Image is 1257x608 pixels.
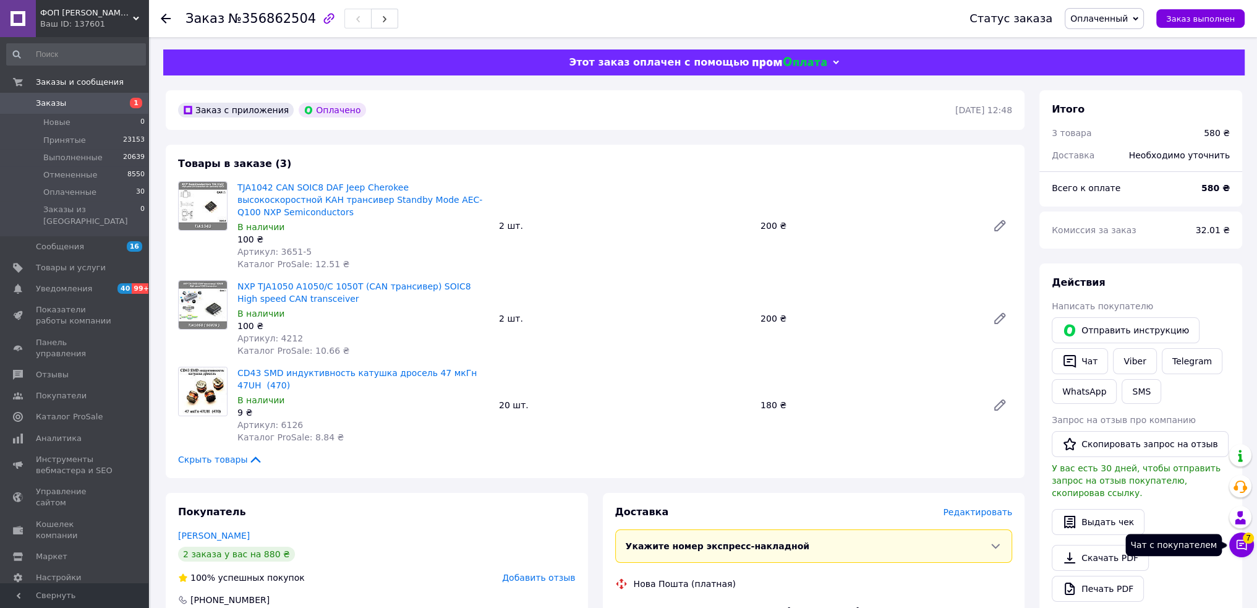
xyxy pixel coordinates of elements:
[237,346,349,356] span: Каталог ProSale: 10.66 ₴
[626,541,810,551] span: Укажите номер экспресс-накладной
[36,369,69,380] span: Отзывы
[1052,545,1149,571] a: Скачать PDF
[43,152,103,163] span: Выполненные
[237,309,284,319] span: В наличии
[969,12,1052,25] div: Статус заказа
[6,43,146,66] input: Поиск
[237,368,477,390] a: CD43 SMD индуктивность катушка дросель 47 мкГн 47UH (470)
[1052,576,1144,602] a: Печать PDF
[1196,225,1230,235] span: 32.01 ₴
[987,306,1012,331] a: Редактировать
[237,420,303,430] span: Артикул: 6126
[190,573,215,583] span: 100%
[1052,509,1144,535] button: Выдать чек
[1052,348,1108,374] button: Чат
[494,310,756,327] div: 2 шт.
[130,98,142,108] span: 1
[237,247,312,257] span: Артикул: 3651-5
[1052,225,1136,235] span: Комиссия за заказ
[494,396,756,414] div: 20 шт.
[631,578,739,590] div: Нова Пошта (платная)
[228,11,316,26] span: №356862504
[237,222,284,232] span: В наличии
[136,187,145,198] span: 30
[36,98,66,109] span: Заказы
[1122,142,1237,169] div: Необходимо уточнить
[1113,348,1156,374] a: Viber
[140,204,145,226] span: 0
[1052,276,1106,288] span: Действия
[756,310,982,327] div: 200 ₴
[140,117,145,128] span: 0
[1052,317,1199,343] button: Отправить инструкцию
[123,135,145,146] span: 23153
[1204,127,1230,139] div: 580 ₴
[132,283,152,294] span: 99+
[178,103,294,118] div: Заказ с приложения
[237,333,303,343] span: Артикул: 4212
[1156,9,1245,28] button: Заказ выполнен
[494,217,756,234] div: 2 шт.
[123,152,145,163] span: 20639
[179,367,227,416] img: CD43 SMD индуктивность катушка дросель 47 мкГн 47UH (470)
[237,233,489,246] div: 100 ₴
[178,572,305,584] div: успешных покупок
[1052,379,1117,404] a: WhatsApp
[127,169,145,181] span: 8550
[189,594,271,606] div: [PHONE_NUMBER]
[40,19,148,30] div: Ваш ID: 137601
[161,12,171,25] div: Вернуться назад
[36,390,87,401] span: Покупатели
[43,187,96,198] span: Оплаченные
[36,262,106,273] span: Товары и услуги
[36,283,92,294] span: Уведомления
[237,259,349,269] span: Каталог ProSale: 12.51 ₴
[237,395,284,405] span: В наличии
[1052,150,1094,160] span: Доставка
[1125,534,1222,556] div: Чат с покупателем
[237,182,482,217] a: TJA1042 CAN SOIC­8 DAF Jeep Cherokee высокоскоростной КАН трансивер Standby Mode AEC-Q100 NXP Sem...
[179,281,227,329] img: NXP TJA1050 А1050/C 1050T (CAN трансивер) SOIC­8 High speed CAN transceiver
[36,304,114,327] span: Показатели работы компании
[178,158,291,169] span: Товары в заказе (3)
[36,551,67,562] span: Маркет
[178,506,245,518] span: Покупатель
[1052,301,1153,311] span: Написать покупателю
[36,411,103,422] span: Каталог ProSale
[1243,533,1254,544] span: 7
[756,217,982,234] div: 200 ₴
[43,135,86,146] span: Принятые
[178,531,250,541] a: [PERSON_NAME]
[127,241,142,252] span: 16
[179,182,227,230] img: TJA1042 CAN SOIC­8 DAF Jeep Cherokee высокоскоростной КАН трансивер Standby Mode AEC-Q100 NXP Sem...
[237,281,471,304] a: NXP TJA1050 А1050/C 1050T (CAN трансивер) SOIC­8 High speed CAN transceiver
[955,105,1012,115] time: [DATE] 12:48
[178,547,295,562] div: 2 заказа у вас на 880 ₴
[1070,14,1128,24] span: Оплаченный
[40,7,133,19] span: ФОП Носуль С. А. работает nosul.com.ua
[36,337,114,359] span: Панель управления
[1201,183,1230,193] b: 580 ₴
[237,320,489,332] div: 100 ₴
[1052,128,1091,138] span: 3 товара
[1052,183,1120,193] span: Всего к оплате
[237,432,344,442] span: Каталог ProSale: 8.84 ₴
[752,57,827,69] img: evopay logo
[1052,415,1196,425] span: Запрос на отзыв про компанию
[1162,348,1222,374] a: Telegram
[1122,379,1161,404] button: SMS
[569,56,749,68] span: Этот заказ оплачен с помощью
[185,11,224,26] span: Заказ
[36,454,114,476] span: Инструменты вебмастера и SEO
[943,507,1012,517] span: Редактировать
[36,486,114,508] span: Управление сайтом
[1052,431,1229,457] button: Скопировать запрос на отзыв
[36,433,82,444] span: Аналитика
[43,169,97,181] span: Отмененные
[36,519,114,541] span: Кошелек компании
[502,573,575,583] span: Добавить отзыв
[43,117,70,128] span: Новые
[36,572,81,583] span: Настройки
[299,103,365,118] div: Оплачено
[178,453,263,466] span: Скрыть товары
